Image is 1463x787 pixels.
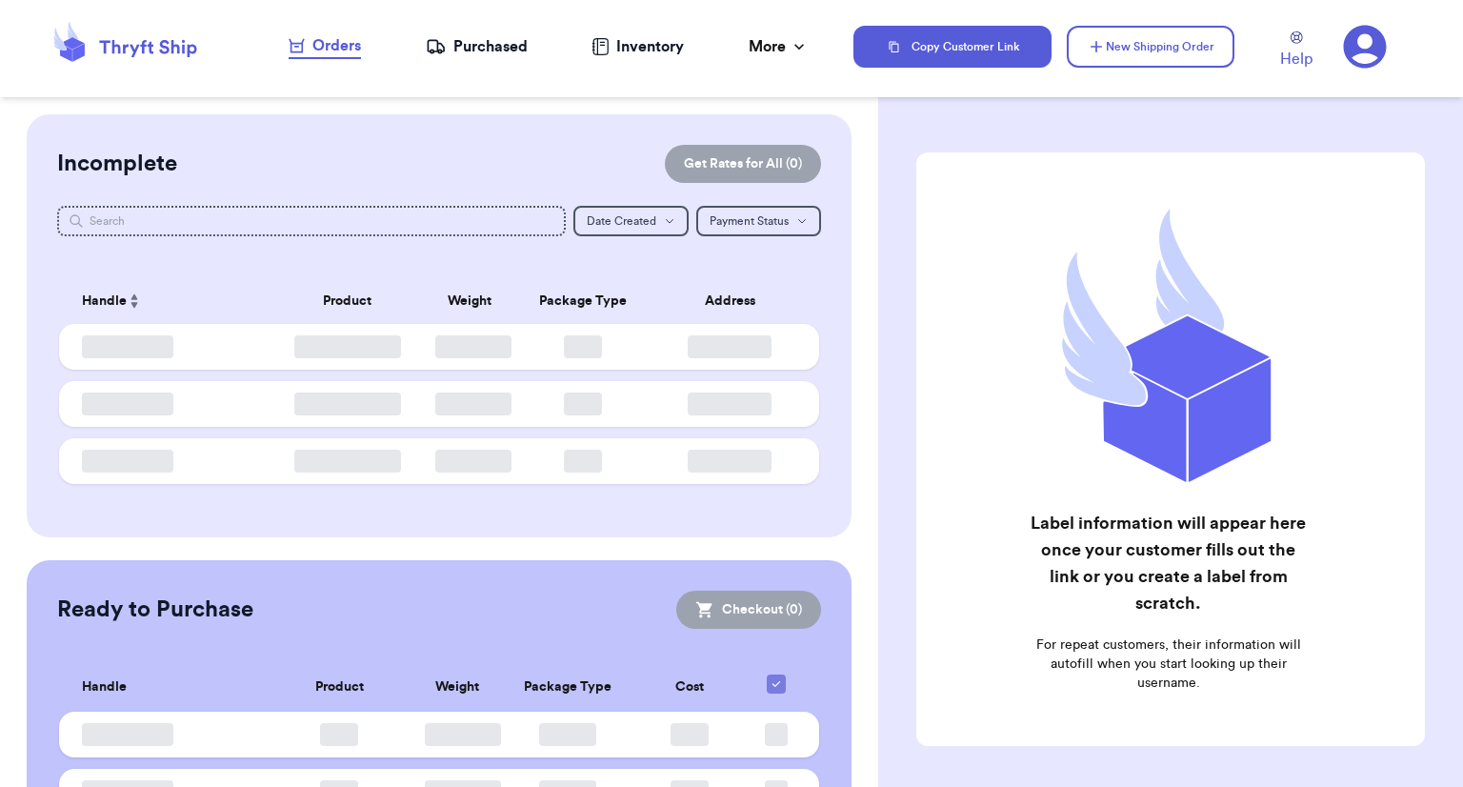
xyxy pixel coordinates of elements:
[57,149,177,179] h2: Incomplete
[57,206,566,236] input: Search
[502,663,635,712] th: Package Type
[82,677,127,697] span: Handle
[1026,636,1311,693] p: For repeat customers, their information will autofill when you start looking up their username.
[651,278,819,324] th: Address
[289,34,361,59] a: Orders
[710,215,789,227] span: Payment Status
[289,34,361,57] div: Orders
[665,145,821,183] button: Get Rates for All (0)
[587,215,656,227] span: Date Created
[696,206,821,236] button: Payment Status
[424,278,515,324] th: Weight
[82,292,127,312] span: Handle
[749,35,809,58] div: More
[426,35,528,58] a: Purchased
[271,278,424,324] th: Product
[127,290,142,313] button: Sort ascending
[515,278,652,324] th: Package Type
[591,35,684,58] a: Inventory
[1280,31,1313,71] a: Help
[676,591,821,629] button: Checkout (0)
[1067,26,1234,68] button: New Shipping Order
[853,26,1052,68] button: Copy Customer Link
[266,663,413,712] th: Product
[573,206,689,236] button: Date Created
[1280,48,1313,71] span: Help
[57,595,253,625] h2: Ready to Purchase
[413,663,502,712] th: Weight
[1026,510,1311,616] h2: Label information will appear here once your customer fills out the link or you create a label fr...
[634,663,745,712] th: Cost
